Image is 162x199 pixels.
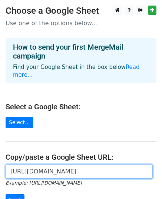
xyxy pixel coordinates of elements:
[13,63,149,79] p: Find your Google Sheet in the box below
[6,6,156,16] h3: Choose a Google Sheet
[6,19,156,27] p: Use one of the options below...
[13,64,140,78] a: Read more...
[6,117,33,128] a: Select...
[6,102,156,111] h4: Select a Google Sheet:
[13,43,149,60] h4: How to send your first MergeMail campaign
[125,163,162,199] iframe: Chat Widget
[6,165,153,179] input: Paste your Google Sheet URL here
[6,153,156,162] h4: Copy/paste a Google Sheet URL:
[6,180,82,186] small: Example: [URL][DOMAIN_NAME]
